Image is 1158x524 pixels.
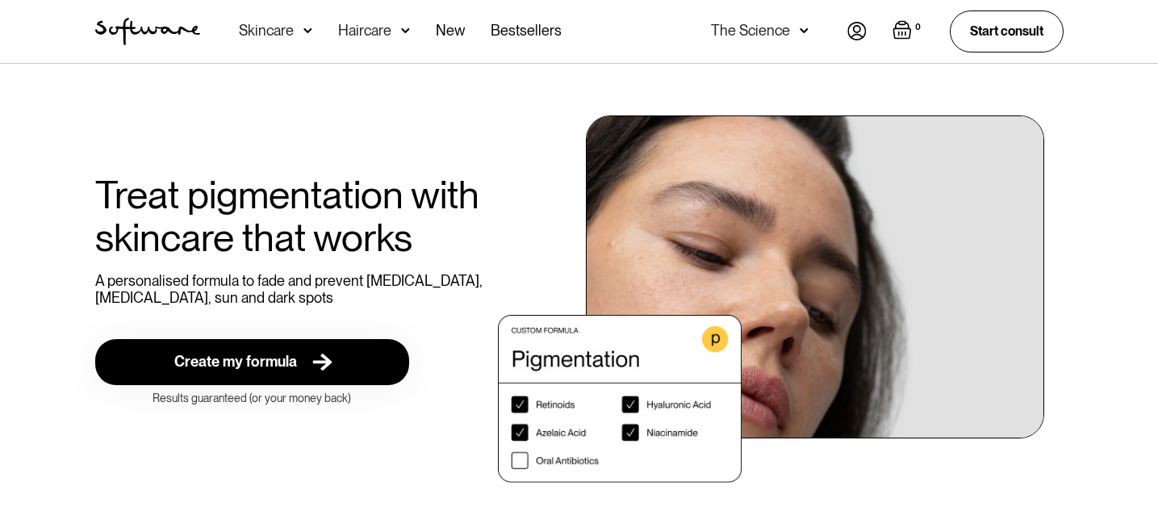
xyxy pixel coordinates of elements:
div: Skincare [239,23,294,39]
div: 0 [912,20,924,35]
a: Start consult [950,10,1064,52]
div: Results guaranteed (or your money back) [95,392,409,405]
img: arrow down [303,23,312,39]
img: arrow down [401,23,410,39]
a: home [95,18,200,45]
div: Haircare [338,23,391,39]
a: Create my formula [95,339,409,385]
img: arrow down [800,23,809,39]
div: Create my formula [174,353,297,371]
img: Software Logo [95,18,200,45]
p: A personalised formula to fade and prevent [MEDICAL_DATA], [MEDICAL_DATA], sun and dark spots [95,272,491,307]
div: The Science [711,23,790,39]
a: Open empty cart [893,20,924,43]
h1: Treat pigmentation with skincare that works [95,174,491,259]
